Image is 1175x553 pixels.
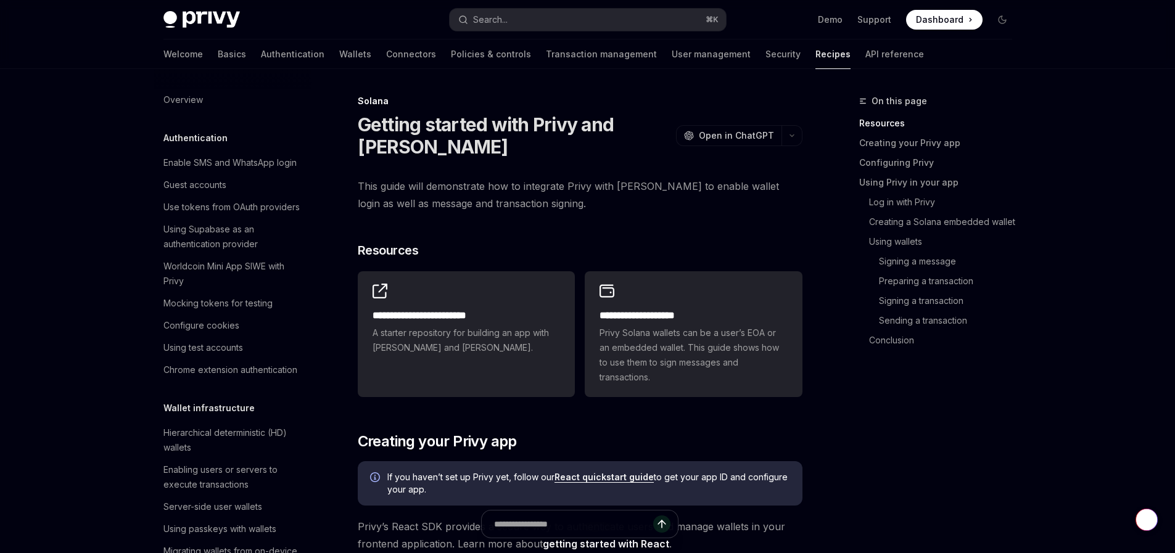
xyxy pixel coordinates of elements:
[163,522,276,536] div: Using passkeys with wallets
[859,133,1022,153] a: Creating your Privy app
[869,192,1022,212] a: Log in with Privy
[154,196,311,218] a: Use tokens from OAuth providers
[358,178,802,212] span: This guide will demonstrate how to integrate Privy with [PERSON_NAME] to enable wallet login as w...
[154,255,311,292] a: Worldcoin Mini App SIWE with Privy
[154,518,311,540] a: Using passkeys with wallets
[154,218,311,255] a: Using Supabase as an authentication provider
[818,14,843,26] a: Demo
[879,311,1022,330] a: Sending a transaction
[154,152,311,174] a: Enable SMS and WhatsApp login
[154,174,311,196] a: Guest accounts
[706,15,719,25] span: ⌘ K
[163,296,273,311] div: Mocking tokens for testing
[218,39,246,69] a: Basics
[879,291,1022,311] a: Signing a transaction
[163,363,297,377] div: Chrome extension authentication
[163,155,297,170] div: Enable SMS and WhatsApp login
[163,200,300,215] div: Use tokens from OAuth providers
[154,422,311,459] a: Hierarchical deterministic (HD) wallets
[370,472,382,485] svg: Info
[358,113,671,158] h1: Getting started with Privy and [PERSON_NAME]
[163,131,228,145] h5: Authentication
[546,39,657,69] a: Transaction management
[879,271,1022,291] a: Preparing a transaction
[163,340,243,355] div: Using test accounts
[373,326,560,355] span: A starter repository for building an app with [PERSON_NAME] and [PERSON_NAME].
[358,242,419,259] span: Resources
[163,259,304,289] div: Worldcoin Mini App SIWE with Privy
[585,271,802,397] a: **** **** **** *****Privy Solana wallets can be a user’s EOA or an embedded wallet. This guide sh...
[916,14,963,26] span: Dashboard
[676,125,781,146] button: Open in ChatGPT
[672,39,751,69] a: User management
[387,471,790,496] span: If you haven’t set up Privy yet, follow our to get your app ID and configure your app.
[163,92,203,107] div: Overview
[154,337,311,359] a: Using test accounts
[451,39,531,69] a: Policies & controls
[261,39,324,69] a: Authentication
[154,292,311,314] a: Mocking tokens for testing
[872,94,927,109] span: On this page
[163,499,262,514] div: Server-side user wallets
[879,252,1022,271] a: Signing a message
[163,425,304,455] div: Hierarchical deterministic (HD) wallets
[339,39,371,69] a: Wallets
[154,459,311,496] a: Enabling users or servers to execute transactions
[857,14,891,26] a: Support
[699,129,774,142] span: Open in ChatGPT
[869,330,1022,350] a: Conclusion
[154,359,311,381] a: Chrome extension authentication
[154,496,311,518] a: Server-side user wallets
[154,314,311,337] a: Configure cookies
[450,9,726,31] button: Search...⌘K
[163,222,304,252] div: Using Supabase as an authentication provider
[386,39,436,69] a: Connectors
[765,39,801,69] a: Security
[163,11,240,28] img: dark logo
[358,432,517,451] span: Creating your Privy app
[163,318,239,333] div: Configure cookies
[859,113,1022,133] a: Resources
[906,10,983,30] a: Dashboard
[163,401,255,416] h5: Wallet infrastructure
[869,232,1022,252] a: Using wallets
[815,39,851,69] a: Recipes
[992,10,1012,30] button: Toggle dark mode
[358,95,802,107] div: Solana
[163,178,226,192] div: Guest accounts
[859,153,1022,173] a: Configuring Privy
[600,326,787,385] span: Privy Solana wallets can be a user’s EOA or an embedded wallet. This guide shows how to use them ...
[859,173,1022,192] a: Using Privy in your app
[163,39,203,69] a: Welcome
[869,212,1022,232] a: Creating a Solana embedded wallet
[163,462,304,492] div: Enabling users or servers to execute transactions
[653,515,670,533] button: Send message
[154,89,311,111] a: Overview
[865,39,924,69] a: API reference
[473,12,508,27] div: Search...
[555,472,654,483] a: React quickstart guide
